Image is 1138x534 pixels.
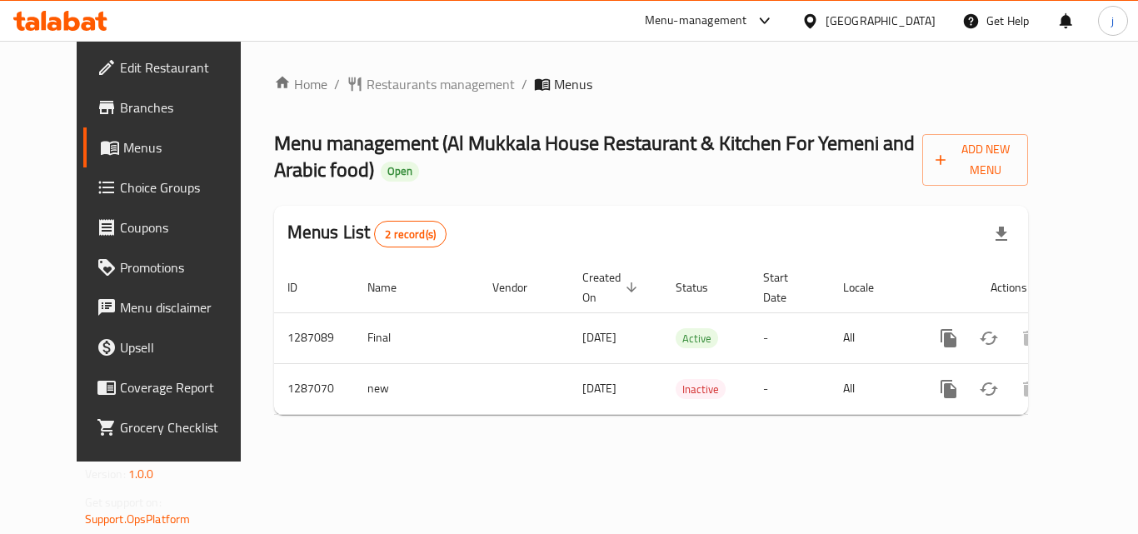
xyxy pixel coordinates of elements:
[830,363,916,414] td: All
[120,97,253,117] span: Branches
[381,164,419,178] span: Open
[676,380,726,399] span: Inactive
[843,277,896,297] span: Locale
[120,177,253,197] span: Choice Groups
[582,267,642,307] span: Created On
[367,277,418,297] span: Name
[120,257,253,277] span: Promotions
[354,312,479,363] td: Final
[676,379,726,399] div: Inactive
[582,327,616,348] span: [DATE]
[916,262,1102,313] th: Actions
[274,74,1029,94] nav: breadcrumb
[492,277,549,297] span: Vendor
[676,277,730,297] span: Status
[83,127,267,167] a: Menus
[334,74,340,94] li: /
[287,220,447,247] h2: Menus List
[830,312,916,363] td: All
[85,508,191,530] a: Support.OpsPlatform
[83,367,267,407] a: Coverage Report
[120,337,253,357] span: Upsell
[347,74,515,94] a: Restaurants management
[85,492,162,513] span: Get support on:
[1111,12,1114,30] span: j
[274,262,1102,415] table: enhanced table
[83,167,267,207] a: Choice Groups
[354,363,479,414] td: new
[922,134,1028,186] button: Add New Menu
[763,267,810,307] span: Start Date
[128,463,154,485] span: 1.0.0
[367,74,515,94] span: Restaurants management
[969,369,1009,409] button: Change Status
[826,12,936,30] div: [GEOGRAPHIC_DATA]
[929,369,969,409] button: more
[274,363,354,414] td: 1287070
[936,139,1015,181] span: Add New Menu
[969,318,1009,358] button: Change Status
[676,328,718,348] div: Active
[554,74,592,94] span: Menus
[83,247,267,287] a: Promotions
[929,318,969,358] button: more
[274,312,354,363] td: 1287089
[83,287,267,327] a: Menu disclaimer
[1009,369,1049,409] button: Delete menu
[120,417,253,437] span: Grocery Checklist
[645,11,747,31] div: Menu-management
[582,377,616,399] span: [DATE]
[85,463,126,485] span: Version:
[274,74,327,94] a: Home
[83,207,267,247] a: Coupons
[120,377,253,397] span: Coverage Report
[274,124,915,188] span: Menu management ( Al Mukkala House Restaurant & Kitchen For Yemeni and Arabic food )
[123,137,253,157] span: Menus
[83,407,267,447] a: Grocery Checklist
[676,329,718,348] span: Active
[522,74,527,94] li: /
[750,312,830,363] td: -
[83,327,267,367] a: Upsell
[381,162,419,182] div: Open
[120,57,253,77] span: Edit Restaurant
[1009,318,1049,358] button: Delete menu
[83,47,267,87] a: Edit Restaurant
[981,214,1021,254] div: Export file
[83,87,267,127] a: Branches
[120,217,253,237] span: Coupons
[287,277,319,297] span: ID
[750,363,830,414] td: -
[120,297,253,317] span: Menu disclaimer
[375,227,446,242] span: 2 record(s)
[374,221,447,247] div: Total records count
